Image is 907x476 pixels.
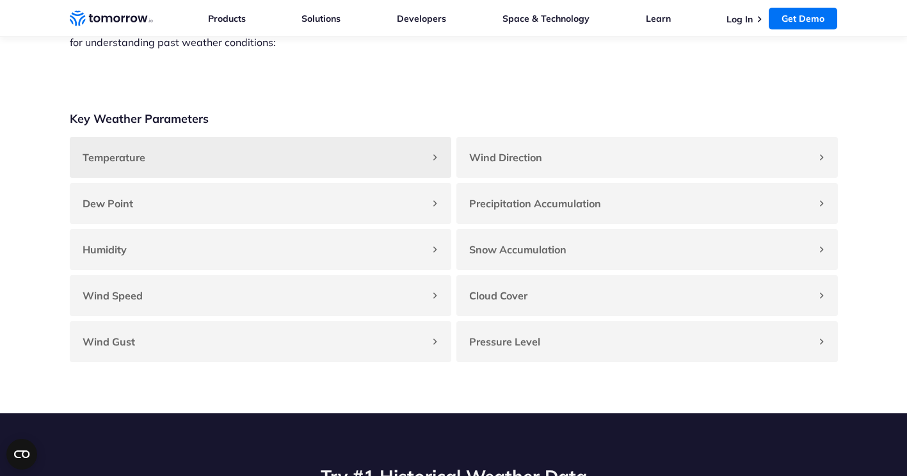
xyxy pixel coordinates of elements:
a: Solutions [301,13,341,24]
strong: Wind Speed [83,289,143,302]
strong: Pressure Level [469,335,540,348]
a: Products [208,13,246,24]
div: Cloud Cover [456,275,838,316]
strong: Cloud Cover [469,289,527,302]
strong: Wind Gust [83,335,135,348]
a: Log In [726,13,753,25]
a: Get Demo [769,8,837,29]
button: Open CMP widget [6,439,37,470]
strong: Snow Accumulation [469,243,566,256]
div: Wind Speed [70,275,451,316]
a: Learn [646,13,671,24]
div: Wind Gust [70,321,451,362]
strong: Temperature [83,151,145,164]
div: Wind Direction [456,137,838,178]
a: Developers [397,13,446,24]
div: Snow Accumulation [456,229,838,270]
div: Pressure Level [456,321,838,362]
strong: Humidity [83,243,127,256]
strong: Dew Point [83,197,133,210]
strong: Precipitation Accumulation [469,197,601,210]
a: Space & Technology [502,13,590,24]
div: Temperature [70,137,451,178]
strong: Wind Direction [469,151,542,164]
div: Precipitation Accumulation [456,183,838,224]
a: Home link [70,9,153,28]
div: Humidity [70,229,451,270]
h3: Key Weather Parameters [70,111,209,127]
div: Dew Point [70,183,451,224]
